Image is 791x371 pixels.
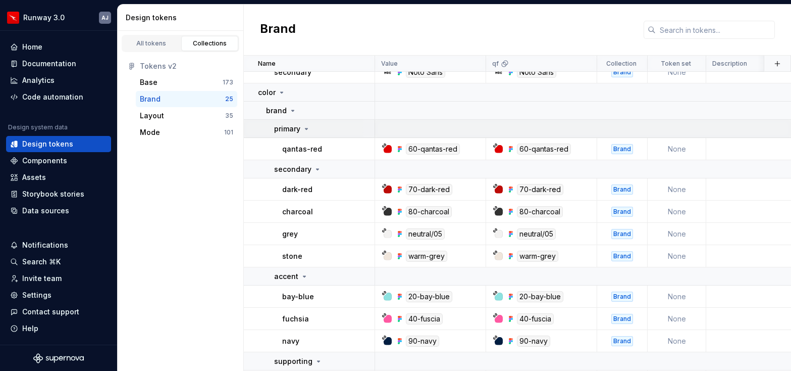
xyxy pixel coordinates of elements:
[611,251,633,261] div: Brand
[126,13,239,23] div: Design tokens
[6,237,111,253] button: Notifications
[517,206,563,217] div: 80-charcoal
[22,42,42,52] div: Home
[406,184,452,195] div: 70-dark-red
[8,123,68,131] div: Design system data
[648,308,706,330] td: None
[22,257,61,267] div: Search ⌘K
[6,320,111,337] button: Help
[258,87,276,98] p: color
[140,94,161,104] div: Brand
[126,39,177,48] div: All tokens
[136,108,237,124] button: Layout35
[406,251,447,262] div: warm-grey
[6,56,111,72] a: Documentation
[648,286,706,308] td: None
[661,60,691,68] p: Token set
[6,304,111,320] button: Contact support
[6,89,111,105] a: Code automation
[22,273,62,284] div: Invite team
[282,184,312,195] p: dark-red
[223,78,233,86] div: 173
[6,270,111,287] a: Invite team
[611,229,633,239] div: Brand
[517,313,554,324] div: 40-fuscia
[260,21,296,39] h2: Brand
[282,251,302,261] p: stone
[648,178,706,201] td: None
[140,111,164,121] div: Layout
[282,229,298,239] p: grey
[611,336,633,346] div: Brand
[2,7,115,28] button: Runway 3.0AJ
[517,228,556,240] div: neutral/05
[225,95,233,103] div: 25
[648,201,706,223] td: None
[712,60,747,68] p: Description
[22,307,79,317] div: Contact support
[6,254,111,270] button: Search ⌘K
[22,92,83,102] div: Code automation
[274,124,300,134] p: primary
[101,14,109,22] div: AJ
[136,91,237,107] button: Brand25
[22,59,76,69] div: Documentation
[22,323,38,334] div: Help
[22,189,84,199] div: Storybook stories
[517,144,571,155] div: 60-qantas-red
[23,13,65,23] div: Runway 3.0
[22,172,46,182] div: Assets
[22,75,55,85] div: Analytics
[406,144,460,155] div: 60-qantas-red
[274,164,311,174] p: secondary
[517,251,558,262] div: warm-grey
[33,353,84,363] svg: Supernova Logo
[406,206,452,217] div: 80-charcoal
[258,60,276,68] p: Name
[381,60,398,68] p: Value
[140,127,160,137] div: Mode
[22,156,67,166] div: Components
[6,169,111,185] a: Assets
[282,292,314,302] p: bay-blue
[224,128,233,136] div: 101
[22,240,68,250] div: Notifications
[6,153,111,169] a: Components
[406,313,443,324] div: 40-fuscia
[517,67,556,78] div: Noto Sans
[136,124,237,141] button: Mode101
[648,61,706,83] td: None
[282,144,322,154] p: qantas-red
[492,60,499,68] p: qf
[136,74,237,90] button: Base173
[648,245,706,267] td: None
[611,292,633,302] div: Brand
[648,223,706,245] td: None
[648,330,706,352] td: None
[406,336,439,347] div: 90-navy
[6,287,111,303] a: Settings
[6,39,111,55] a: Home
[406,67,445,78] div: Noto Sans
[656,21,775,39] input: Search in tokens...
[517,184,563,195] div: 70-dark-red
[140,61,233,71] div: Tokens v2
[6,186,111,202] a: Storybook stories
[22,290,51,300] div: Settings
[140,77,157,87] div: Base
[185,39,235,48] div: Collections
[274,356,312,366] p: supporting
[517,336,550,347] div: 90-navy
[6,136,111,152] a: Design tokens
[406,291,452,302] div: 20-bay-blue
[517,291,563,302] div: 20-bay-blue
[22,139,73,149] div: Design tokens
[611,314,633,324] div: Brand
[274,67,311,77] p: secondary
[648,138,706,160] td: None
[282,207,313,217] p: charcoal
[406,228,445,240] div: neutral/05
